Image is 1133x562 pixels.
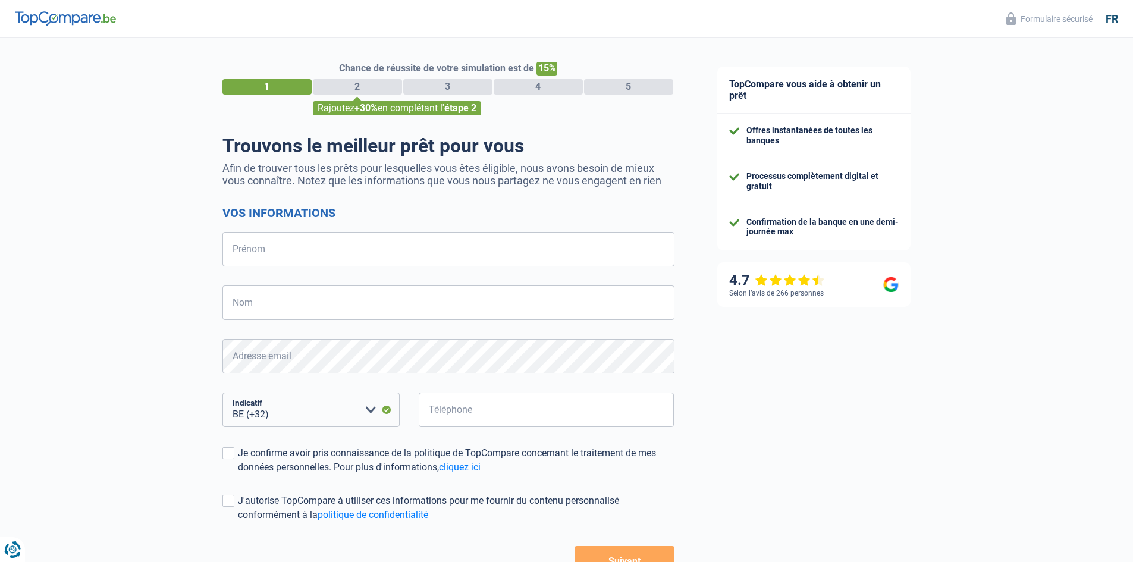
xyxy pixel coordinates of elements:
[318,509,428,520] a: politique de confidentialité
[354,102,378,114] span: +30%
[15,11,116,26] img: TopCompare Logo
[746,171,899,191] div: Processus complètement digital et gratuit
[729,272,825,289] div: 4.7
[313,79,402,95] div: 2
[536,62,557,76] span: 15%
[444,102,476,114] span: étape 2
[584,79,673,95] div: 5
[746,217,899,237] div: Confirmation de la banque en une demi-journée max
[403,79,492,95] div: 3
[238,446,674,475] div: Je confirme avoir pris connaissance de la politique de TopCompare concernant le traitement de mes...
[494,79,583,95] div: 4
[222,79,312,95] div: 1
[746,125,899,146] div: Offres instantanées de toutes les banques
[1106,12,1118,26] div: fr
[238,494,674,522] div: J'autorise TopCompare à utiliser ces informations pour me fournir du contenu personnalisé conform...
[339,62,534,74] span: Chance de réussite de votre simulation est de
[999,9,1100,29] button: Formulaire sécurisé
[419,393,674,427] input: 401020304
[717,67,911,114] div: TopCompare vous aide à obtenir un prêt
[729,289,824,297] div: Selon l’avis de 266 personnes
[439,461,481,473] a: cliquez ici
[313,101,481,115] div: Rajoutez en complétant l'
[222,206,674,220] h2: Vos informations
[222,162,674,187] p: Afin de trouver tous les prêts pour lesquelles vous êtes éligible, nous avons besoin de mieux vou...
[222,134,674,157] h1: Trouvons le meilleur prêt pour vous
